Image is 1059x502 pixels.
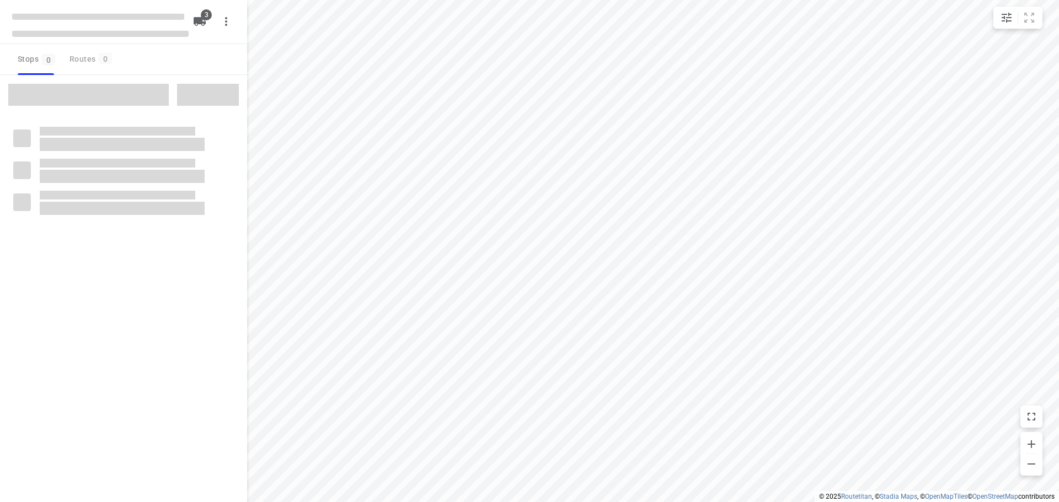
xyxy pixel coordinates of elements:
[925,493,967,500] a: OpenMapTiles
[841,493,872,500] a: Routetitan
[993,7,1042,29] div: small contained button group
[996,7,1018,29] button: Map settings
[880,493,917,500] a: Stadia Maps
[819,493,1055,500] li: © 2025 , © , © © contributors
[972,493,1018,500] a: OpenStreetMap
